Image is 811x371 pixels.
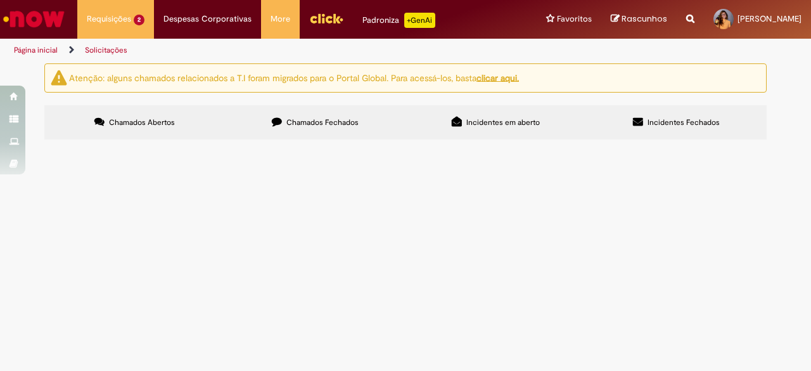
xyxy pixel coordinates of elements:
[476,72,519,83] a: clicar aqui.
[163,13,252,25] span: Despesas Corporativas
[134,15,144,25] span: 2
[404,13,435,28] p: +GenAi
[309,9,343,28] img: click_logo_yellow_360x200.png
[109,117,175,127] span: Chamados Abertos
[271,13,290,25] span: More
[286,117,359,127] span: Chamados Fechados
[14,45,58,55] a: Página inicial
[1,6,67,32] img: ServiceNow
[85,45,127,55] a: Solicitações
[648,117,720,127] span: Incidentes Fechados
[362,13,435,28] div: Padroniza
[622,13,667,25] span: Rascunhos
[557,13,592,25] span: Favoritos
[87,13,131,25] span: Requisições
[738,13,801,24] span: [PERSON_NAME]
[10,39,531,62] ul: Trilhas de página
[611,13,667,25] a: Rascunhos
[466,117,540,127] span: Incidentes em aberto
[69,72,519,83] ng-bind-html: Atenção: alguns chamados relacionados a T.I foram migrados para o Portal Global. Para acessá-los,...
